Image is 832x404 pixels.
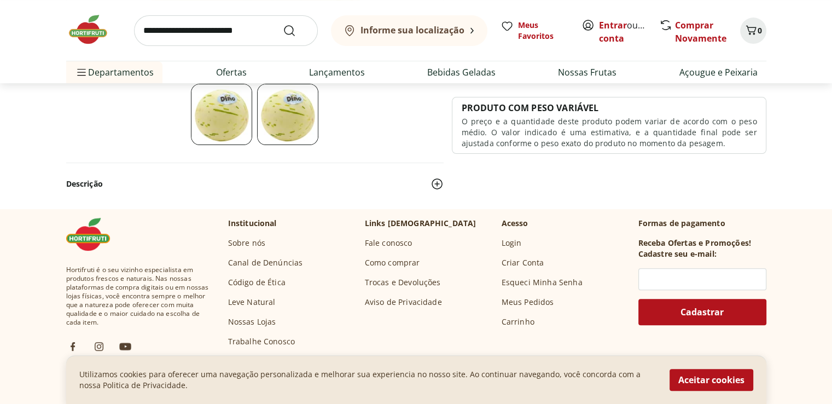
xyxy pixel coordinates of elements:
[360,24,464,36] b: Informe sua localização
[134,15,318,46] input: search
[66,218,121,251] img: Hortifruti
[461,116,757,149] p: O preço e a quantidade deste produto podem variar de acordo com o peso médio. O valor indicado é ...
[79,369,656,391] p: Utilizamos cookies para oferecer uma navegação personalizada e melhorar sua experiencia no nosso ...
[365,218,476,229] p: Links [DEMOGRAPHIC_DATA]
[638,218,766,229] p: Formas de pagamento
[119,340,132,353] img: ytb
[675,19,726,44] a: Comprar Novamente
[758,25,762,36] span: 0
[502,238,522,249] a: Login
[502,316,534,327] a: Carrinho
[331,15,487,46] button: Informe sua localização
[257,84,318,145] img: Principal
[427,66,496,79] a: Bebidas Geladas
[501,20,568,42] a: Meus Favoritos
[228,277,286,288] a: Código de Ética
[66,172,444,196] button: Descrição
[75,59,154,85] span: Departamentos
[558,66,616,79] a: Nossas Frutas
[518,20,568,42] span: Meus Favoritos
[191,84,252,145] img: Principal
[638,299,766,325] button: Cadastrar
[66,340,79,353] img: fb
[75,59,88,85] button: Menu
[228,238,265,249] a: Sobre nós
[92,340,106,353] img: ig
[365,277,441,288] a: Trocas e Devoluções
[461,102,598,114] p: PRODUTO COM PESO VARIÁVEL
[680,308,724,316] span: Cadastrar
[638,249,717,259] h3: Cadastre seu e-mail:
[365,297,442,308] a: Aviso de Privacidade
[216,66,247,79] a: Ofertas
[283,24,309,37] button: Submit Search
[365,257,420,268] a: Como comprar
[66,266,211,327] span: Hortifruti é o seu vizinho especialista em produtos frescos e naturais. Nas nossas plataformas de...
[679,66,757,79] a: Açougue e Peixaria
[66,13,121,46] img: Hortifruti
[670,369,753,391] button: Aceitar cookies
[599,19,627,31] a: Entrar
[228,316,276,327] a: Nossas Lojas
[740,18,766,44] button: Carrinho
[502,218,528,229] p: Acesso
[599,19,648,45] span: ou
[228,297,276,308] a: Leve Natural
[502,257,544,268] a: Criar Conta
[228,257,303,268] a: Canal de Denúncias
[638,238,751,249] h3: Receba Ofertas e Promoções!
[309,66,365,79] a: Lançamentos
[228,336,295,347] a: Trabalhe Conosco
[228,218,277,229] p: Institucional
[599,19,659,44] a: Criar conta
[502,297,554,308] a: Meus Pedidos
[365,238,412,249] a: Fale conosco
[502,277,583,288] a: Esqueci Minha Senha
